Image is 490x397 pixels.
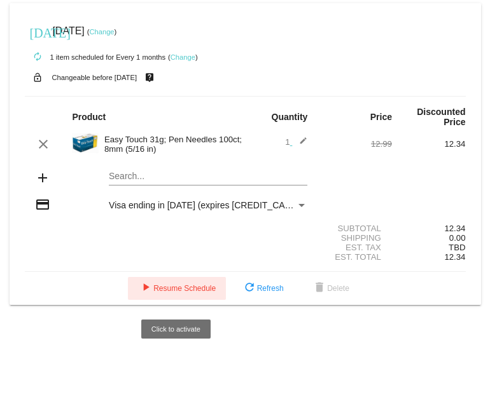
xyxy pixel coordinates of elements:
mat-icon: [DATE] [30,24,45,39]
mat-icon: autorenew [30,50,45,65]
div: Subtotal [318,224,392,233]
small: ( ) [168,53,198,61]
mat-icon: clear [36,137,51,152]
mat-icon: lock_open [30,69,45,86]
img: 31.png [72,130,99,156]
span: TBD [449,243,465,252]
button: Resume Schedule [128,277,226,300]
a: Change [171,53,195,61]
div: 12.99 [318,139,392,149]
strong: Quantity [272,112,308,122]
mat-icon: refresh [242,281,257,296]
strong: Product [72,112,106,122]
mat-select: Payment Method [109,200,307,210]
mat-icon: credit_card [35,197,50,212]
mat-icon: edit [292,137,307,152]
div: Shipping [318,233,392,243]
small: Changeable before [DATE] [52,74,137,81]
a: Change [89,28,114,36]
span: 0.00 [449,233,466,243]
strong: Discounted Price [417,107,465,127]
button: Refresh [232,277,294,300]
div: Easy Touch 31g; Pen Needles 100ct; 8mm (5/16 in) [98,135,245,154]
div: 12.34 [392,224,466,233]
span: Delete [312,284,349,293]
strong: Price [370,112,392,122]
mat-icon: add [35,170,50,185]
div: 12.34 [392,139,466,149]
span: [DATE] [52,25,84,36]
div: Est. Tax [318,243,392,252]
div: Est. Total [318,252,392,262]
mat-icon: delete [312,281,327,296]
span: Visa ending in [DATE] (expires [CREDIT_CARD_DATA]) [109,200,330,210]
mat-icon: play_arrow [138,281,153,296]
span: Resume Schedule [138,284,216,293]
span: 12.34 [444,252,465,262]
span: Refresh [242,284,284,293]
mat-icon: live_help [142,69,157,86]
input: Search... [109,172,307,182]
small: ( ) [87,28,117,36]
span: 1 [285,137,307,147]
small: 1 item scheduled for Every 1 months [25,53,166,61]
button: Delete [302,277,360,300]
